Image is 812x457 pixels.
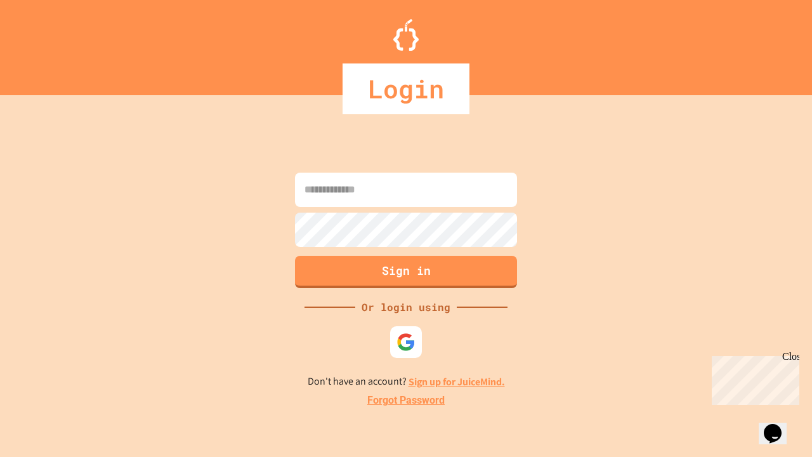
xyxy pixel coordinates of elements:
p: Don't have an account? [308,374,505,390]
iframe: chat widget [707,351,799,405]
a: Sign up for JuiceMind. [409,375,505,388]
iframe: chat widget [759,406,799,444]
a: Forgot Password [367,393,445,408]
div: Or login using [355,300,457,315]
button: Sign in [295,256,517,288]
img: google-icon.svg [396,333,416,352]
div: Chat with us now!Close [5,5,88,81]
div: Login [343,63,469,114]
img: Logo.svg [393,19,419,51]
